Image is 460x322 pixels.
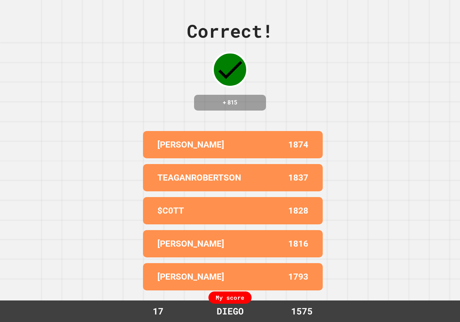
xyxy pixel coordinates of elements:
h4: + 815 [201,98,259,107]
div: 17 [131,304,185,318]
p: [PERSON_NAME] [157,237,224,250]
div: My score [208,291,252,304]
div: 1575 [275,304,329,318]
p: [PERSON_NAME] [157,270,224,283]
div: Correct! [187,18,273,45]
div: DIEGO [210,304,251,318]
p: 1828 [288,204,308,217]
p: $C0TT [157,204,184,217]
p: 1816 [288,237,308,250]
p: TEAGANROBERTSON [157,171,241,184]
p: 1793 [288,270,308,283]
p: 1837 [288,171,308,184]
p: 1874 [288,138,308,151]
p: [PERSON_NAME] [157,138,224,151]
